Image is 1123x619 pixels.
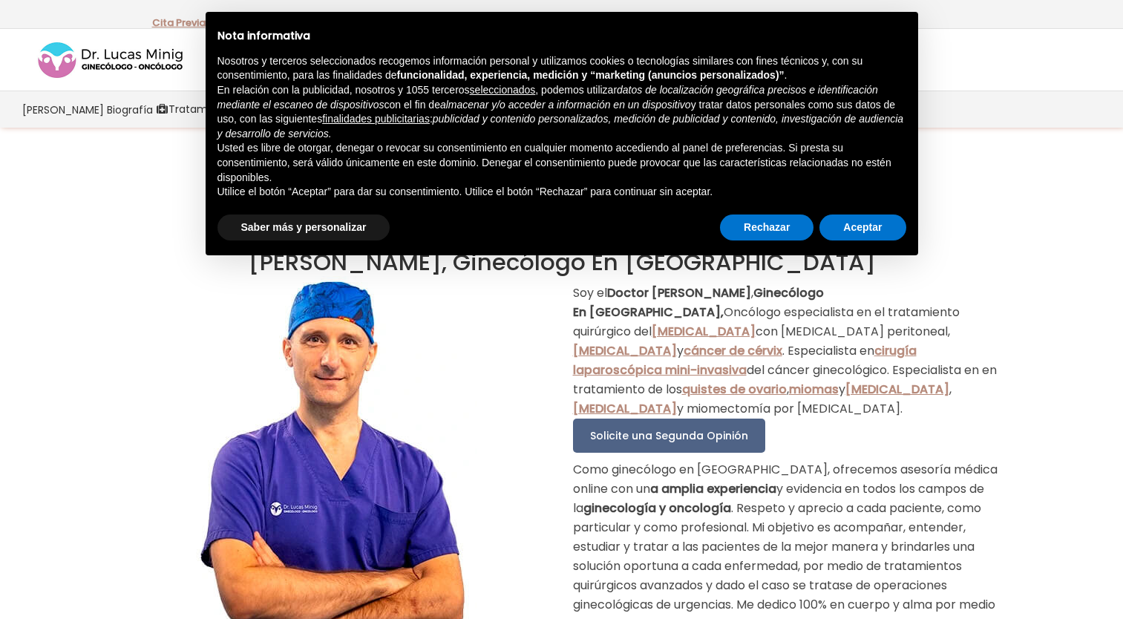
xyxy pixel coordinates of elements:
[819,214,906,241] button: Aceptar
[470,83,536,98] button: seleccionados
[440,99,691,111] em: almacenar y/o acceder a información en un dispositivo
[105,91,154,128] a: Biografía
[217,84,878,111] em: datos de localización geográfica precisos e identificación mediante el escaneo de dispositivos
[152,16,206,30] a: Cita Previa
[217,185,906,200] p: Utilice el botón “Aceptar” para dar su consentimiento. Utilice el botón “Rechazar” para continuar...
[217,141,906,185] p: Usted es libre de otorgar, denegar o revocar su consentimiento en cualquier momento accediendo al...
[583,500,731,517] strong: ginecología y oncología
[573,342,677,359] a: [MEDICAL_DATA]
[682,381,787,398] a: quistes de ovario
[573,400,677,417] a: [MEDICAL_DATA]
[650,480,776,497] strong: a amplia experiencia
[217,30,906,42] h2: Nota informativa
[154,91,241,128] a: Tratamientos
[117,248,1007,276] h1: [PERSON_NAME], Ginecólogo En [GEOGRAPHIC_DATA]
[789,381,839,398] a: miomas
[22,101,104,118] span: [PERSON_NAME]
[652,323,756,340] a: [MEDICAL_DATA]
[152,13,211,33] p: -
[322,112,430,127] button: finalidades publicitarias
[573,284,1007,419] p: Soy el , Oncólogo especialista en el tratamiento quirúrgico del con [MEDICAL_DATA] peritoneal, y ...
[217,54,906,83] p: Nosotros y terceros seleccionados recogemos información personal y utilizamos cookies o tecnologí...
[590,428,748,443] span: Solicite una Segunda Opinión
[217,113,904,140] em: publicidad y contenido personalizados, medición de publicidad y contenido, investigación de audie...
[720,214,813,241] button: Rechazar
[607,284,751,301] strong: Doctor [PERSON_NAME]
[217,83,906,141] p: En relación con la publicidad, nosotros y 1055 terceros , podemos utilizar con el fin de y tratar...
[397,69,785,81] strong: funcionalidad, experiencia, medición y “marketing (anuncios personalizados)”
[21,91,105,128] a: [PERSON_NAME]
[573,419,765,453] a: Solicite una Segunda Opinión
[168,101,240,118] span: Tratamientos
[217,214,390,241] button: Saber más y personalizar
[845,381,949,398] a: [MEDICAL_DATA]
[107,101,153,118] span: Biografía
[684,342,782,359] a: cáncer de cérvix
